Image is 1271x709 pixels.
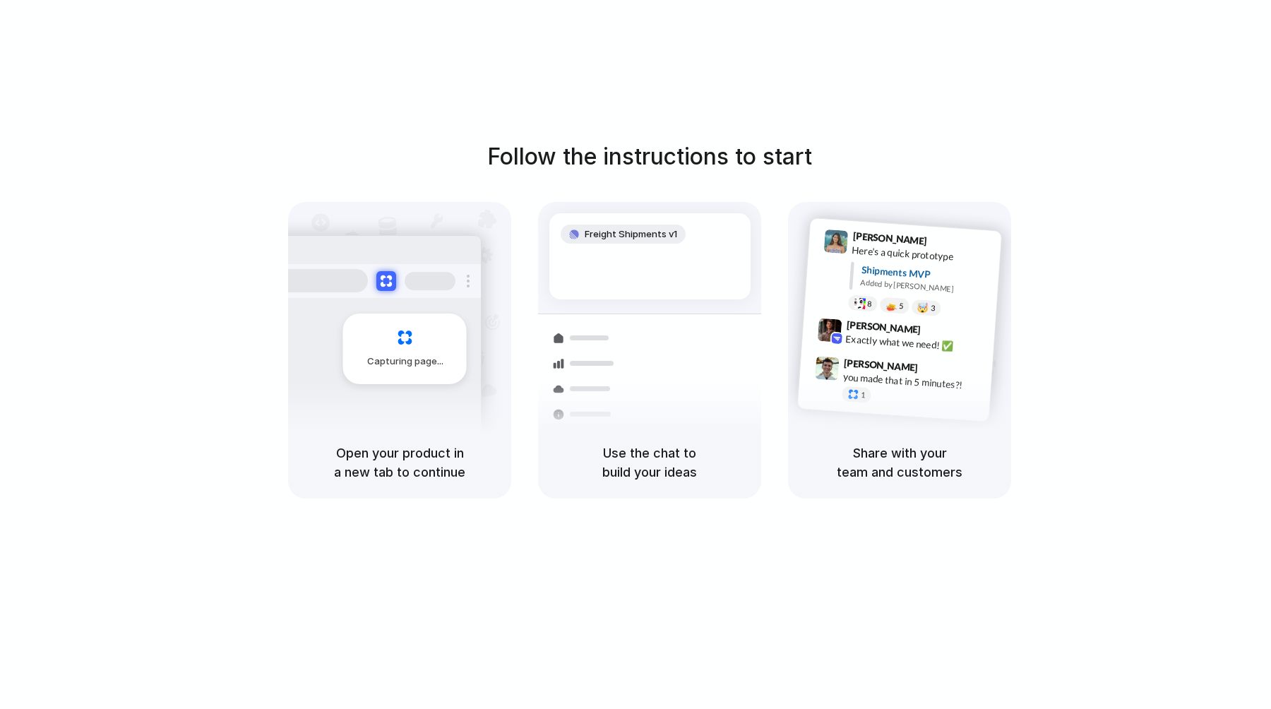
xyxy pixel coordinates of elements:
[367,354,446,369] span: Capturing page
[852,228,927,249] span: [PERSON_NAME]
[867,299,872,307] span: 8
[931,234,960,251] span: 9:41 AM
[845,331,986,355] div: Exactly what we need! ✅
[487,140,812,174] h1: Follow the instructions to start
[861,262,991,285] div: Shipments MVP
[861,391,866,399] span: 1
[917,302,929,313] div: 🤯
[925,323,954,340] span: 9:42 AM
[555,443,744,482] h5: Use the chat to build your ideas
[899,302,904,310] span: 5
[860,277,990,297] div: Added by [PERSON_NAME]
[305,443,494,482] h5: Open your product in a new tab to continue
[922,362,951,379] span: 9:47 AM
[842,369,984,393] div: you made that in 5 minutes?!
[844,354,919,375] span: [PERSON_NAME]
[585,227,677,242] span: Freight Shipments v1
[852,242,993,266] div: Here's a quick prototype
[805,443,994,482] h5: Share with your team and customers
[931,304,936,312] span: 3
[846,317,921,338] span: [PERSON_NAME]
